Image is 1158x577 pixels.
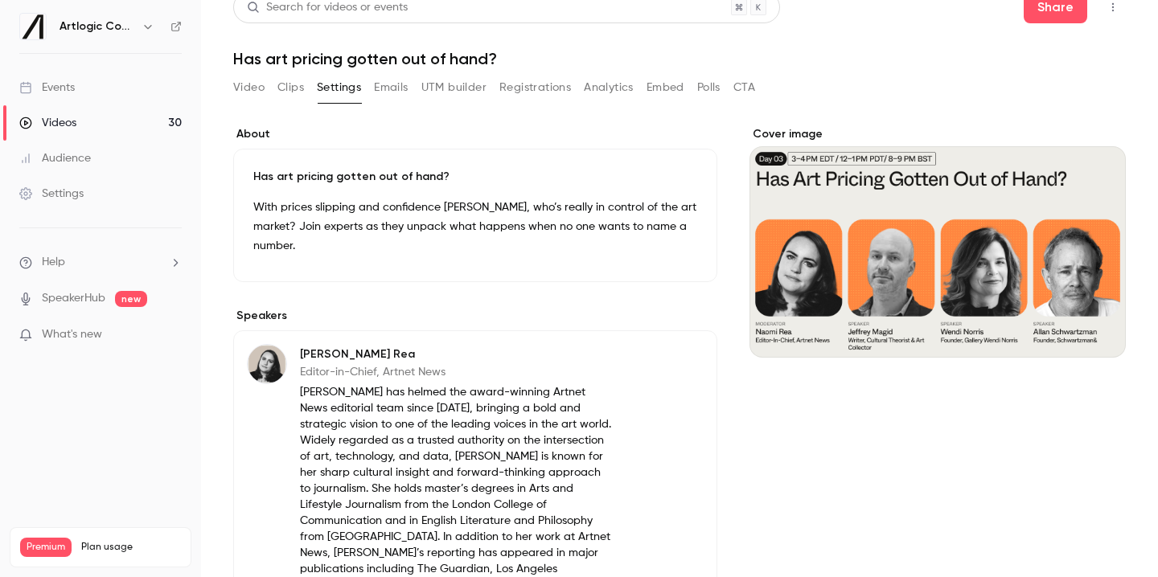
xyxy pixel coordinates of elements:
p: Has art pricing gotten out of hand? [253,169,697,185]
div: Videos [19,115,76,131]
button: Polls [697,75,721,100]
label: Speakers [233,308,717,324]
span: What's new [42,326,102,343]
img: Artlogic Connect 2025 [20,14,46,39]
h1: Has art pricing gotten out of hand? [233,49,1126,68]
p: With prices slipping and confidence [PERSON_NAME], who’s really in control of the art market? Joi... [253,198,697,256]
div: Settings [19,186,84,202]
button: Registrations [499,75,571,100]
div: Events [19,80,75,96]
label: Cover image [749,126,1126,142]
span: Help [42,254,65,271]
button: Clips [277,75,304,100]
img: Naomi Rea [248,345,286,383]
button: Video [233,75,265,100]
label: About [233,126,717,142]
span: new [115,291,147,307]
button: Emails [374,75,408,100]
h6: Artlogic Connect 2025 [60,18,135,35]
a: SpeakerHub [42,290,105,307]
p: [PERSON_NAME] Rea [300,346,613,362]
span: Premium [20,538,72,557]
span: Plan usage [81,541,181,554]
button: Analytics [584,75,634,100]
iframe: Noticeable Trigger [162,328,182,342]
button: UTM builder [421,75,487,100]
button: CTA [733,75,755,100]
div: Audience [19,150,91,166]
button: Embed [647,75,684,100]
li: help-dropdown-opener [19,254,182,271]
p: Editor-in-Chief, Artnet News [300,364,613,380]
button: Settings [317,75,361,100]
section: Cover image [749,126,1126,358]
